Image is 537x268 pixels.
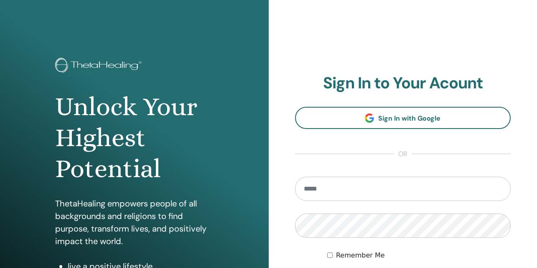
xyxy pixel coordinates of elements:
h2: Sign In to Your Acount [295,74,511,93]
label: Remember Me [336,250,385,260]
span: or [394,149,412,159]
p: ThetaHealing empowers people of all backgrounds and religions to find purpose, transform lives, a... [55,197,213,247]
div: Keep me authenticated indefinitely or until I manually logout [327,250,511,260]
a: Sign In with Google [295,107,511,129]
h1: Unlock Your Highest Potential [55,91,213,185]
span: Sign In with Google [378,114,440,123]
